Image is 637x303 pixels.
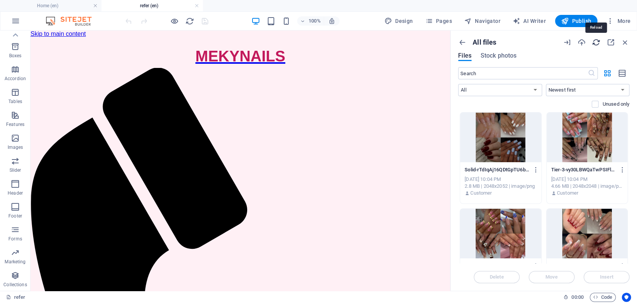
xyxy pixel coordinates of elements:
span: AI Writer [513,17,546,25]
button: More [603,15,634,27]
i: On resize automatically adjust zoom level to fit chosen device. [328,18,335,24]
p: Tier-3-vy30LBWQaTwPSIFlw4NUvg.png [551,166,616,173]
p: Tier-1-L4lR7Uj6tOTFcjxlYUv27w.png [551,263,616,269]
button: Code [590,293,616,302]
span: Pages [425,17,452,25]
button: Design [381,15,416,27]
p: Header [8,190,23,196]
a: Click to cancel selection. Double-click to open Pages [6,293,26,302]
button: Usercentrics [622,293,631,302]
h6: Session time [563,293,584,302]
input: Search [458,67,588,79]
span: Navigator [464,17,500,25]
div: [DATE] 10:04 PM [465,176,537,183]
p: Solid-rTdIqAj16QDtGpTU6b0DuQ.png [465,166,529,173]
p: Displays only files that are not in use on the website. Files added during this session can still... [602,101,629,108]
div: 2.8 MB | 2048x2052 | image/png [465,183,537,190]
i: Upload [577,38,586,47]
p: Images [8,144,23,150]
div: [DATE] 10:04 PM [551,176,623,183]
p: Footer [8,213,22,219]
button: reload [185,16,194,26]
span: Stock photos [481,51,516,60]
i: Maximize [606,38,615,47]
p: Tables [8,98,22,105]
span: Code [593,293,612,302]
span: Publish [561,17,591,25]
p: Collections [3,282,27,288]
div: 4.66 MB | 2048x2048 | image/png [551,183,623,190]
p: Tier-2-_oIaRYn4cfbFfSUKpt7Jlw.png [465,263,529,269]
img: Editor Logo [44,16,101,26]
button: Pages [422,15,455,27]
h4: refer (en) [101,2,203,10]
p: Forms [8,236,22,242]
button: 100% [297,16,324,26]
span: Files [458,51,471,60]
p: Accordion [5,76,26,82]
i: Close [621,38,629,47]
p: Customer [557,190,578,197]
span: 00 00 [571,293,583,302]
button: AI Writer [510,15,549,27]
i: Show all folders [458,38,466,47]
p: Slider [10,167,21,173]
span: More [606,17,631,25]
p: Features [6,121,24,127]
p: All files [473,38,496,47]
h6: 100% [309,16,321,26]
i: Reload page [185,17,194,26]
span: : [577,294,578,300]
button: Publish [555,15,597,27]
p: Customer [470,190,492,197]
p: Boxes [9,53,22,59]
span: Design [384,17,413,25]
button: Click here to leave preview mode and continue editing [170,16,179,26]
p: Marketing [5,259,26,265]
button: Navigator [461,15,503,27]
